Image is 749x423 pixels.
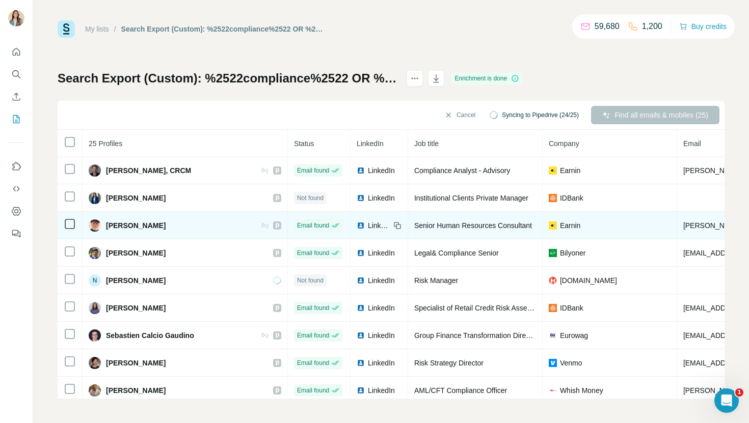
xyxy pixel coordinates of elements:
span: Legal& Compliance Senior [414,249,499,257]
span: Email found [297,166,329,175]
span: Sebastien Calcio Gaudino [106,330,194,341]
img: company-logo [549,359,557,367]
li: / [114,24,116,34]
span: 25 Profiles [89,139,122,148]
img: Avatar [8,10,24,26]
span: [PERSON_NAME] [106,248,166,258]
span: Syncing to Pipedrive (24/25) [502,110,579,120]
span: Compliance Analyst - Advisory [414,166,510,175]
span: Earnin [560,165,580,176]
img: LinkedIn logo [357,166,365,175]
button: Use Surfe on LinkedIn [8,157,24,176]
span: LinkedIn [368,303,395,313]
span: Venmo [560,358,582,368]
span: Email found [297,221,329,230]
button: actions [407,70,423,87]
button: Feedback [8,224,24,243]
span: Email found [297,303,329,313]
button: Cancel [437,106,483,124]
span: LinkedIn [368,330,395,341]
span: Status [294,139,314,148]
img: LinkedIn logo [357,276,365,285]
span: Company [549,139,579,148]
span: LinkedIn [368,385,395,396]
span: LinkedIn [368,358,395,368]
span: [PERSON_NAME] [106,358,166,368]
img: Avatar [89,164,101,177]
span: [PERSON_NAME] [106,193,166,203]
img: Avatar [89,219,101,232]
img: Avatar [89,384,101,397]
span: Email found [297,386,329,395]
span: Email found [297,331,329,340]
h1: Search Export (Custom): %2522compliance%2522 OR %2522Risk%2522 OR %2522AML%2522 OR %2522KYC%2522 ... [58,70,397,87]
span: Email [683,139,701,148]
img: LinkedIn logo [357,221,365,230]
img: company-logo [549,166,557,175]
span: Institutional Clients Private Manager [414,194,528,202]
span: Specialist of Retail Credit Risk Assessment Unit [414,304,565,312]
span: [PERSON_NAME] [106,275,166,286]
span: Not found [297,276,324,285]
span: Senior Human Resources Consultant [414,221,532,230]
img: LinkedIn logo [357,331,365,340]
span: Earnin [560,220,580,231]
span: Bilyoner [560,248,586,258]
span: 1 [735,388,743,397]
div: Enrichment is done [451,72,522,84]
span: [PERSON_NAME], CRCM [106,165,191,176]
span: LinkedIn [368,275,395,286]
span: Whish Money [560,385,603,396]
button: Enrich CSV [8,88,24,106]
img: Avatar [89,302,101,314]
span: AML/CFT Compliance Officer [414,386,507,394]
img: Avatar [89,329,101,342]
span: Eurowag [560,330,588,341]
img: company-logo [549,194,557,202]
span: Not found [297,193,324,203]
span: [DOMAIN_NAME] [560,275,617,286]
button: Dashboard [8,202,24,220]
span: LinkedIn [368,165,395,176]
span: LinkedIn [368,193,395,203]
img: LinkedIn logo [357,359,365,367]
img: Avatar [89,247,101,259]
img: LinkedIn logo [357,386,365,394]
p: 1,200 [642,20,662,33]
img: LinkedIn logo [357,194,365,202]
span: Group Finance Transformation Director [414,331,538,340]
span: Email found [297,248,329,258]
span: Job title [414,139,439,148]
img: company-logo [549,331,557,340]
span: [PERSON_NAME] [106,303,166,313]
button: Buy credits [679,19,727,34]
img: company-logo [549,276,557,285]
img: Avatar [89,357,101,369]
button: Quick start [8,43,24,61]
a: My lists [85,25,109,33]
img: company-logo [549,386,557,394]
img: company-logo [549,249,557,257]
img: company-logo [549,304,557,312]
img: LinkedIn logo [357,249,365,257]
img: LinkedIn logo [357,304,365,312]
span: [PERSON_NAME] [106,220,166,231]
img: Surfe Logo [58,20,75,38]
img: company-logo [549,221,557,230]
p: 59,680 [595,20,620,33]
span: LinkedIn [357,139,384,148]
button: Search [8,65,24,83]
span: LinkedIn [368,220,390,231]
button: Use Surfe API [8,180,24,198]
span: Email found [297,358,329,368]
span: LinkedIn [368,248,395,258]
div: N [89,274,101,287]
img: Avatar [89,192,101,204]
span: [PERSON_NAME] [106,385,166,396]
span: Risk Manager [414,276,458,285]
button: My lists [8,110,24,128]
span: IDBank [560,193,583,203]
span: Risk Strategy Director [414,359,484,367]
span: IDBank [560,303,583,313]
div: Search Export (Custom): %2522compliance%2522 OR %2522Risk%2522 OR %2522AML%2522 OR %2522KYC%2522 ... [121,24,324,34]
